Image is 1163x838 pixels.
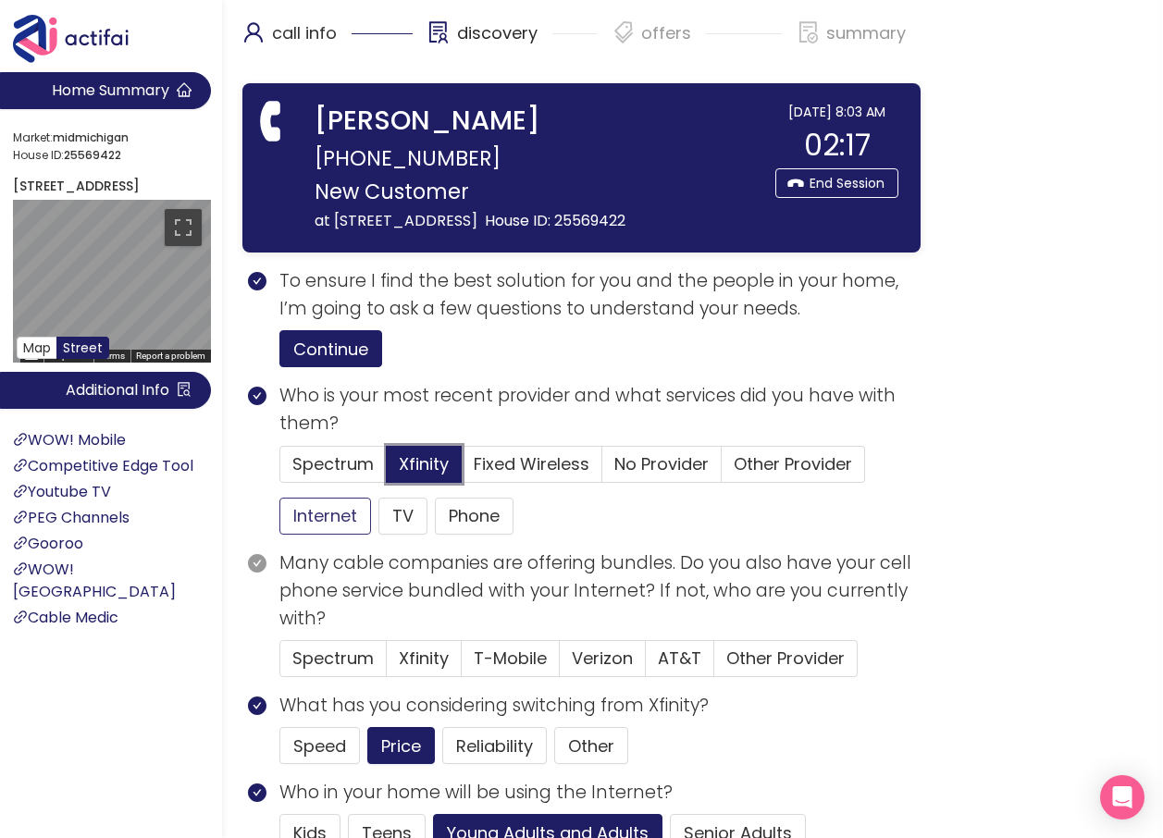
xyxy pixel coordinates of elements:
span: T-Mobile [474,647,547,670]
span: check-circle [248,387,266,405]
p: summary [826,18,906,48]
strong: [STREET_ADDRESS] [13,177,140,195]
button: End Session [775,168,898,198]
div: Map [13,200,211,363]
div: Open Intercom Messenger [1100,775,1144,820]
a: Report a problem [136,351,205,361]
span: House ID: 25569422 [485,210,625,231]
p: discovery [457,18,538,48]
span: Market: [13,129,205,147]
p: New Customer [315,176,766,208]
a: Gooroo [13,533,83,554]
span: Spectrum [292,452,374,475]
button: Internet [279,498,371,535]
span: link [13,432,28,447]
span: link [13,458,28,473]
strong: midmichigan [53,129,129,145]
p: offers [641,18,691,48]
span: solution [427,21,450,43]
button: Phone [435,498,513,535]
span: Other Provider [726,647,845,670]
span: Xfinity [399,452,449,475]
span: check-circle [248,554,266,573]
p: Who is your most recent provider and what services did you have with them? [279,382,921,437]
span: tags [612,21,635,43]
div: [DATE] 8:03 AM [775,102,898,122]
span: Xfinity [399,647,449,670]
span: [PHONE_NUMBER] [315,141,501,176]
button: Continue [279,330,382,367]
a: Youtube TV [13,481,111,502]
span: Map [23,339,51,357]
div: offers [612,18,782,65]
span: Street [63,339,103,357]
button: Price [367,727,435,764]
img: Actifai Logo [13,15,146,63]
span: link [13,484,28,499]
strong: [PERSON_NAME] [315,102,540,141]
button: TV [378,498,427,535]
p: Who in your home will be using the Internet? [279,779,921,807]
a: Terms [99,351,125,361]
span: House ID: [13,147,205,165]
span: Fixed Wireless [474,452,589,475]
p: call info [272,18,337,48]
div: call info [242,18,413,65]
span: check-circle [248,696,266,715]
div: 02:17 [775,122,898,168]
div: discovery [427,18,598,65]
button: Other [554,727,628,764]
span: link [13,510,28,524]
strong: 25569422 [64,147,121,163]
span: user [242,21,265,43]
span: check-circle [248,272,266,290]
button: Speed [279,727,360,764]
span: at [STREET_ADDRESS] [315,210,477,231]
p: What has you considering switching from Xfinity? [279,692,921,720]
span: check-circle [248,783,266,802]
a: Competitive Edge Tool [13,455,193,476]
span: Other Provider [734,452,852,475]
span: No Provider [614,452,709,475]
a: PEG Channels [13,507,130,528]
button: Toggle fullscreen view [165,209,202,246]
a: WOW! [GEOGRAPHIC_DATA] [13,559,176,602]
span: file-done [798,21,820,43]
a: Cable Medic [13,607,118,628]
p: Many cable companies are offering bundles. Do you also have your cell phone service bundled with ... [279,549,921,634]
p: To ensure I find the best solution for you and the people in your home, I’m going to ask a few qu... [279,267,921,323]
div: summary [797,18,906,65]
span: Verizon [572,647,633,670]
span: link [13,536,28,550]
span: phone [254,102,292,141]
button: Reliability [442,727,547,764]
div: Street View [13,200,211,363]
a: WOW! Mobile [13,429,126,450]
span: Spectrum [292,647,374,670]
span: AT&T [658,647,701,670]
span: link [13,561,28,576]
span: link [13,610,28,624]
